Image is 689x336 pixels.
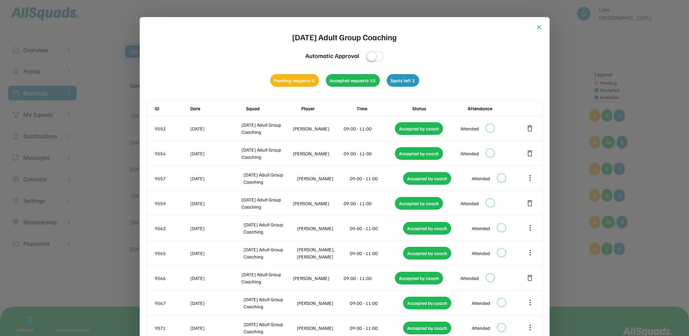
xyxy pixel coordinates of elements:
[387,74,419,87] div: Spots left 3
[350,324,402,332] div: 09:00 - 11:00
[155,275,189,282] div: 9566
[155,125,189,132] div: 9553
[395,147,443,160] div: Accepted by coach
[244,321,295,335] div: [DATE] Adult Group Coaching
[344,150,394,157] div: 09:00 - 11:00
[293,200,343,207] div: [PERSON_NAME]
[526,199,534,207] button: delete
[191,200,240,207] div: [DATE]
[472,175,490,182] div: Attended
[460,125,479,132] div: Attended
[460,275,479,282] div: Attended
[242,121,291,136] div: [DATE] Adult Group Coaching
[244,246,295,260] div: [DATE] Adult Group Coaching
[297,324,349,332] div: [PERSON_NAME]
[526,124,534,132] button: delete
[305,51,359,60] div: Automatic Approval
[297,225,349,232] div: [PERSON_NAME]
[242,271,291,285] div: [DATE] Adult Group Coaching
[292,31,397,43] div: [DATE] Adult Group Coaching
[472,324,490,332] div: Attended
[155,150,189,157] div: 9554
[191,324,243,332] div: [DATE]
[155,105,189,112] div: ID
[242,196,291,210] div: [DATE] Adult Group Coaching
[460,150,479,157] div: Attended
[242,146,291,160] div: [DATE] Adult Group Coaching
[350,175,402,182] div: 09:00 - 11:00
[403,172,451,185] div: Accepted by coach
[155,200,189,207] div: 9559
[155,175,189,182] div: 9557
[191,299,243,307] div: [DATE]
[191,105,245,112] div: Date
[526,149,534,157] button: delete
[293,125,343,132] div: [PERSON_NAME]
[472,225,490,232] div: Attended
[297,246,349,260] div: [PERSON_NAME], [PERSON_NAME]
[155,250,189,257] div: 9565
[270,74,319,87] div: Pending requests 0
[472,299,490,307] div: Attended
[403,297,451,309] div: Accepted by coach
[244,296,295,310] div: [DATE] Adult Group Coaching
[191,175,243,182] div: [DATE]
[460,200,479,207] div: Attended
[357,105,411,112] div: Time
[293,275,343,282] div: [PERSON_NAME]
[297,299,349,307] div: [PERSON_NAME]
[155,299,189,307] div: 9567
[301,105,355,112] div: Player
[403,222,451,235] div: Accepted by coach
[344,275,394,282] div: 09:00 - 11:00
[344,200,394,207] div: 09:00 - 11:00
[350,225,402,232] div: 09:00 - 11:00
[395,197,443,210] div: Accepted by coach
[293,150,343,157] div: [PERSON_NAME]
[536,24,543,31] button: close
[191,150,240,157] div: [DATE]
[412,105,466,112] div: Status
[155,225,189,232] div: 9563
[350,299,402,307] div: 09:00 - 11:00
[191,275,240,282] div: [DATE]
[468,105,522,112] div: Attendance
[403,247,451,260] div: Accepted by coach
[350,250,402,257] div: 09:00 - 11:00
[246,105,300,112] div: Squad
[191,225,243,232] div: [DATE]
[395,272,443,284] div: Accepted by coach
[244,171,295,185] div: [DATE] Adult Group Coaching
[297,175,349,182] div: [PERSON_NAME]
[326,74,380,87] div: Accepted requests 15
[526,274,534,282] button: delete
[403,322,451,334] div: Accepted by coach
[191,250,243,257] div: [DATE]
[472,250,490,257] div: Attended
[155,324,189,332] div: 9571
[191,125,240,132] div: [DATE]
[344,125,394,132] div: 09:00 - 11:00
[244,221,295,235] div: [DATE] Adult Group Coaching
[395,122,443,135] div: Accepted by coach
